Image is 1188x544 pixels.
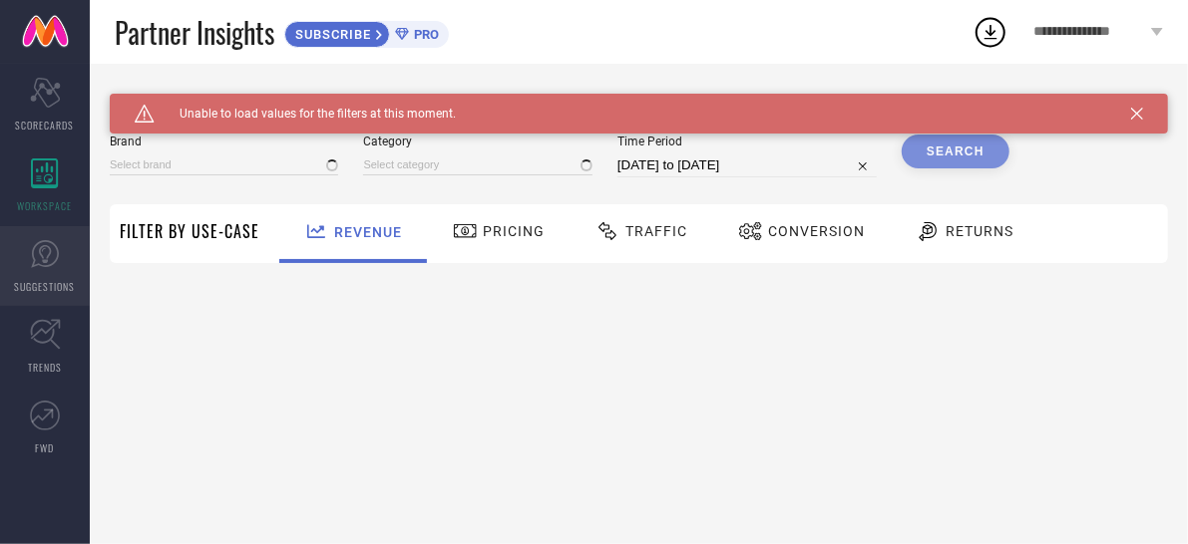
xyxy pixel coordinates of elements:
[617,135,877,148] span: Time Period
[285,27,376,42] span: SUBSCRIBE
[363,154,592,175] input: Select category
[625,223,687,239] span: Traffic
[28,360,62,375] span: TRENDS
[617,153,877,177] input: Select time period
[115,12,274,53] span: Partner Insights
[36,440,55,455] span: FWD
[768,223,865,239] span: Conversion
[334,224,402,240] span: Revenue
[15,279,76,294] span: SUGGESTIONS
[120,219,259,243] span: Filter By Use-Case
[110,94,248,110] span: SYSTEM WORKSPACE
[483,223,545,239] span: Pricing
[16,118,75,133] span: SCORECARDS
[155,107,456,121] span: Unable to load values for the filters at this moment.
[409,27,439,42] span: PRO
[18,198,73,213] span: WORKSPACE
[363,135,592,148] span: Category
[110,154,338,175] input: Select brand
[973,14,1008,50] div: Open download list
[284,16,449,48] a: SUBSCRIBEPRO
[110,135,338,148] span: Brand
[946,223,1013,239] span: Returns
